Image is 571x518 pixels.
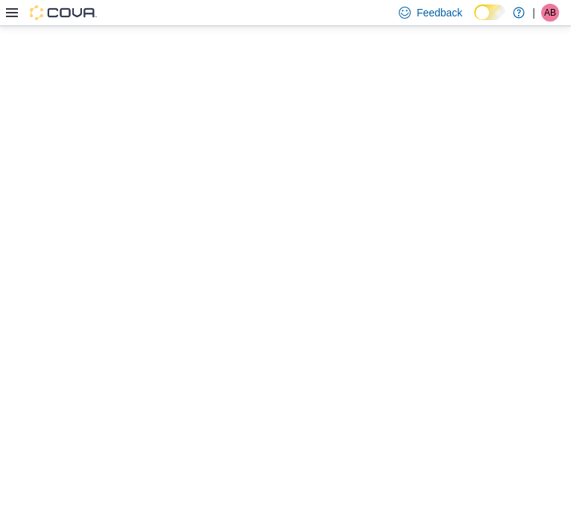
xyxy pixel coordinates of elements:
[532,4,535,22] p: |
[417,5,462,20] span: Feedback
[544,4,556,22] span: AB
[474,20,475,21] span: Dark Mode
[474,4,505,20] input: Dark Mode
[30,5,97,20] img: Cova
[541,4,559,22] div: Angela Brown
